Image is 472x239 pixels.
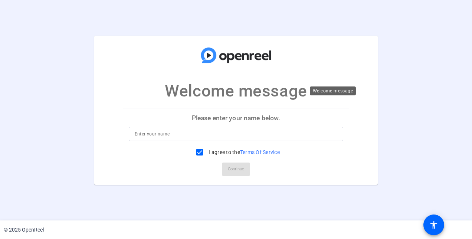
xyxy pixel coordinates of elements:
mat-icon: accessibility [429,220,438,229]
div: Welcome message [310,86,356,95]
a: Terms Of Service [240,149,280,155]
p: Please enter your name below. [123,109,350,127]
div: © 2025 OpenReel [4,226,44,234]
label: I agree to the [207,148,280,156]
p: Welcome message [165,79,307,103]
img: company-logo [199,43,273,68]
input: Enter your name [135,130,338,138]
